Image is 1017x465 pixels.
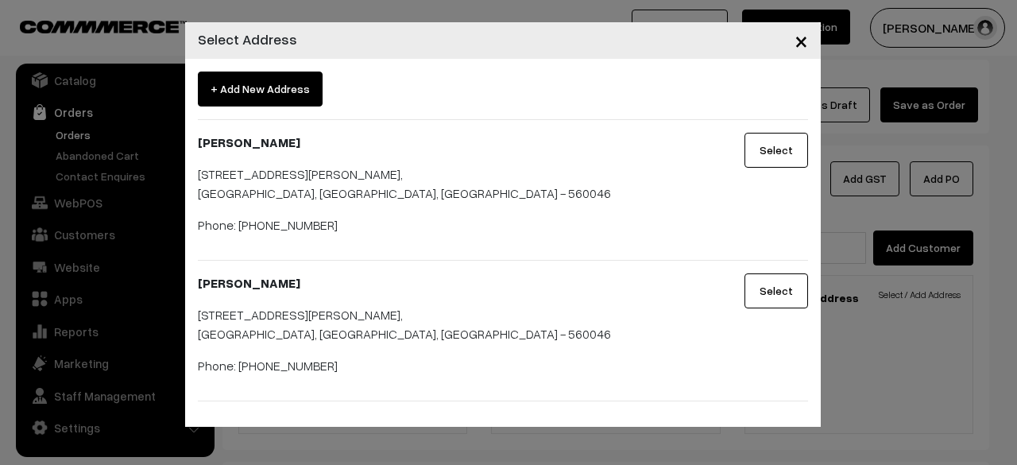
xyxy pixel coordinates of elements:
[198,72,323,107] span: + Add New Address
[198,29,297,50] h4: Select Address
[198,305,702,343] p: [STREET_ADDRESS][PERSON_NAME], [GEOGRAPHIC_DATA], [GEOGRAPHIC_DATA], [GEOGRAPHIC_DATA] - 560046
[198,134,300,150] b: [PERSON_NAME]
[782,16,821,65] button: Close
[795,25,808,55] span: ×
[198,356,702,375] p: Phone: [PHONE_NUMBER]
[198,165,702,203] p: [STREET_ADDRESS][PERSON_NAME], [GEOGRAPHIC_DATA], [GEOGRAPHIC_DATA], [GEOGRAPHIC_DATA] - 560046
[198,215,702,234] p: Phone: [PHONE_NUMBER]
[198,275,300,291] b: [PERSON_NAME]
[744,133,808,168] button: Select
[744,273,808,308] button: Select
